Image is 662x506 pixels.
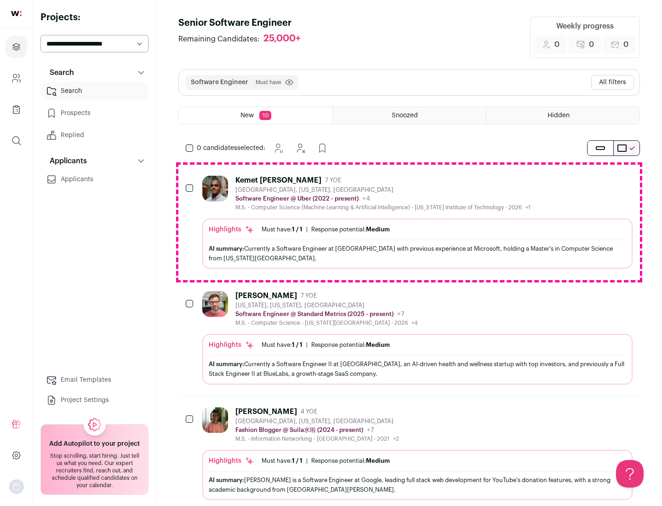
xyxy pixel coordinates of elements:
div: Stop scrolling, start hiring. Just tell us what you need. Our expert recruiters find, reach out, ... [46,452,143,489]
span: +7 [367,427,374,433]
ul: | [262,226,390,233]
img: wellfound-shorthand-0d5821cbd27db2630d0214b213865d53afaa358527fdda9d0ea32b1df1b89c2c.svg [11,11,22,16]
span: 1 / 1 [292,458,302,464]
a: Company Lists [6,98,27,121]
span: Remaining Candidates: [178,34,260,45]
div: 25,000+ [263,33,301,45]
img: 927442a7649886f10e33b6150e11c56b26abb7af887a5a1dd4d66526963a6550.jpg [202,176,228,201]
a: [PERSON_NAME] 4 YOE [GEOGRAPHIC_DATA], [US_STATE], [GEOGRAPHIC_DATA] Fashion Blogger @ Suila水啦 (2... [202,407,633,500]
span: 7 YOE [301,292,317,299]
div: Must have: [262,457,302,465]
a: Prospects [40,104,148,122]
span: 7 YOE [325,177,341,184]
span: +2 [393,436,399,442]
button: Search [40,63,148,82]
button: Add to Prospects [313,139,331,157]
div: [GEOGRAPHIC_DATA], [US_STATE], [GEOGRAPHIC_DATA] [235,418,399,425]
a: Applicants [40,170,148,189]
a: Email Templates [40,371,148,389]
span: 0 [589,39,594,50]
a: Project Settings [40,391,148,409]
a: Kemet [PERSON_NAME] 7 YOE [GEOGRAPHIC_DATA], [US_STATE], [GEOGRAPHIC_DATA] Software Engineer @ Ub... [202,176,633,269]
span: Hidden [548,112,570,119]
a: [PERSON_NAME] 7 YOE [US_STATE], [US_STATE], [GEOGRAPHIC_DATA] Software Engineer @ Standard Metric... [202,291,633,384]
a: Snoozed [333,107,486,124]
div: [GEOGRAPHIC_DATA], [US_STATE], [GEOGRAPHIC_DATA] [235,186,531,194]
span: 0 candidates [197,145,237,151]
div: M.S. - Computer Science (Machine Learning & Artificial Intelligence) - [US_STATE] Institute of Te... [235,204,531,211]
span: Medium [366,458,390,464]
div: Response potential: [311,341,390,349]
span: 1 / 1 [292,226,302,232]
div: Response potential: [311,226,390,233]
span: Must have [256,79,281,86]
span: +7 [397,311,405,317]
span: selected: [197,144,265,153]
a: Add Autopilot to your project Stop scrolling, start hiring. Just tell us what you need. Our exper... [40,424,148,495]
button: Snooze [269,139,287,157]
div: Highlights [209,225,254,234]
a: Hidden [486,107,639,124]
span: New [240,112,254,119]
button: Software Engineer [191,78,248,87]
button: All filters [591,75,634,90]
div: [PERSON_NAME] [235,291,297,300]
div: Weekly progress [556,21,614,32]
p: Search [44,67,74,78]
p: Applicants [44,155,87,167]
a: Search [40,82,148,100]
div: M.S. - Computer Science - [US_STATE][GEOGRAPHIC_DATA] - 2026 [235,319,418,327]
div: Response potential: [311,457,390,465]
a: Replied [40,126,148,144]
span: AI summary: [209,361,244,367]
span: 1 / 1 [292,342,302,348]
p: Fashion Blogger @ Suila水啦 (2024 - present) [235,426,363,434]
div: Highlights [209,456,254,466]
span: 0 [554,39,559,50]
span: 4 YOE [301,408,317,415]
div: [US_STATE], [US_STATE], [GEOGRAPHIC_DATA] [235,302,418,309]
span: Snoozed [392,112,418,119]
img: nopic.png [9,479,24,494]
span: Medium [366,226,390,232]
span: 10 [259,111,271,120]
h1: Senior Software Engineer [178,17,310,29]
div: Must have: [262,226,302,233]
a: Projects [6,36,27,58]
a: Company and ATS Settings [6,67,27,89]
p: Software Engineer @ Uber (2022 - present) [235,195,359,202]
span: 0 [623,39,628,50]
div: Currently a Software Engineer II at [GEOGRAPHIC_DATA], an AI-driven health and wellness startup w... [209,359,626,379]
button: Hide [291,139,309,157]
span: +4 [411,320,418,326]
ul: | [262,457,390,465]
div: M.S. - Information Networking - [GEOGRAPHIC_DATA] - 2021 [235,435,399,443]
h2: Projects: [40,11,148,24]
p: Software Engineer @ Standard Metrics (2025 - present) [235,310,394,318]
div: Highlights [209,340,254,350]
span: +4 [362,195,370,202]
div: [PERSON_NAME] is a Software Engineer at Google, leading full stack web development for YouTube's ... [209,475,626,494]
button: Open dropdown [9,479,24,494]
span: +1 [525,205,531,210]
span: AI summary: [209,477,244,483]
iframe: Help Scout Beacon - Open [616,460,644,488]
ul: | [262,341,390,349]
h2: Add Autopilot to your project [49,439,140,448]
img: ebffc8b94a612106133ad1a79c5dcc917f1f343d62299c503ebb759c428adb03.jpg [202,407,228,433]
button: Applicants [40,152,148,170]
div: Must have: [262,341,302,349]
span: AI summary: [209,246,244,252]
div: Kemet [PERSON_NAME] [235,176,321,185]
div: [PERSON_NAME] [235,407,297,416]
img: 92c6d1596c26b24a11d48d3f64f639effaf6bd365bf059bea4cfc008ddd4fb99.jpg [202,291,228,317]
div: Currently a Software Engineer at [GEOGRAPHIC_DATA] with previous experience at Microsoft, holding... [209,244,626,263]
span: Medium [366,342,390,348]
